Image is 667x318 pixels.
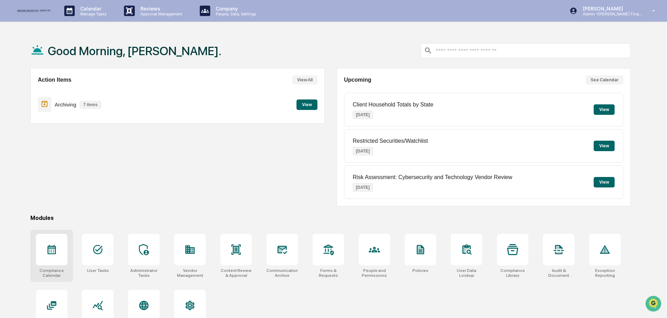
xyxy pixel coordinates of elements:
[594,177,615,187] button: View
[7,157,13,162] div: 🔎
[58,143,87,150] span: Attestations
[412,268,428,273] div: Policies
[4,153,47,166] a: 🔎Data Lookup
[17,8,50,14] img: logo
[58,114,60,119] span: •
[353,147,373,155] p: [DATE]
[7,53,20,66] img: 1746055101610-c473b297-6a78-478c-a979-82029cc54cd1
[69,173,85,178] span: Pylon
[451,268,482,278] div: User Data Lookup
[174,268,206,278] div: Vendor Management
[87,268,109,273] div: User Tasks
[22,114,57,119] span: [PERSON_NAME]
[30,215,631,221] div: Modules
[296,99,317,110] button: View
[38,77,71,83] h2: Action Items
[49,173,85,178] a: Powered byPylon
[344,77,371,83] h2: Upcoming
[48,140,89,153] a: 🗄️Attestations
[645,295,664,314] iframe: Open customer support
[48,44,221,58] h1: Good Morning, [PERSON_NAME].
[55,102,76,108] p: Archiving
[7,15,127,26] p: How can we help?
[14,143,45,150] span: Preclearance
[7,107,18,118] img: Tammy Steffen
[353,174,512,180] p: Risk Assessment: Cybersecurity and Technology Vendor Review
[51,143,56,149] div: 🗄️
[359,268,390,278] div: People and Permissions
[7,143,13,149] div: 🖐️
[31,60,96,66] div: We're available if you need us!
[497,268,528,278] div: Compliance Library
[4,140,48,153] a: 🖐️Preclearance
[7,77,47,83] div: Past conversations
[266,268,298,278] div: Communications Archive
[31,53,115,60] div: Start new chat
[80,101,101,109] p: 7 items
[15,53,27,66] img: 8933085812038_c878075ebb4cc5468115_72.jpg
[75,6,110,12] p: Calendar
[58,95,60,101] span: •
[119,56,127,64] button: Start new chat
[14,156,44,163] span: Data Lookup
[594,141,615,151] button: View
[128,268,160,278] div: Administrator Tasks
[135,12,186,16] p: Approval Management
[7,88,18,99] img: Tammy Steffen
[353,183,373,192] p: [DATE]
[108,76,127,84] button: See all
[220,268,252,278] div: Content Review & Approval
[353,102,433,108] p: Client Household Totals by State
[353,111,373,119] p: [DATE]
[586,75,623,84] button: See Calendar
[62,114,76,119] span: [DATE]
[210,6,260,12] p: Company
[210,12,260,16] p: People, Data, Settings
[589,268,621,278] div: Exception Reporting
[135,6,186,12] p: Reviews
[543,268,574,278] div: Audit & Document Logs
[577,12,642,16] p: Admin • [PERSON_NAME] Financial
[62,95,76,101] span: [DATE]
[292,75,317,84] button: View All
[296,101,317,108] a: View
[353,138,428,144] p: Restricted Securities/Watchlist
[577,6,642,12] p: [PERSON_NAME]
[22,95,57,101] span: [PERSON_NAME]
[313,268,344,278] div: Forms & Requests
[594,104,615,115] button: View
[36,268,67,278] div: Compliance Calendar
[75,12,110,16] p: Manage Tasks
